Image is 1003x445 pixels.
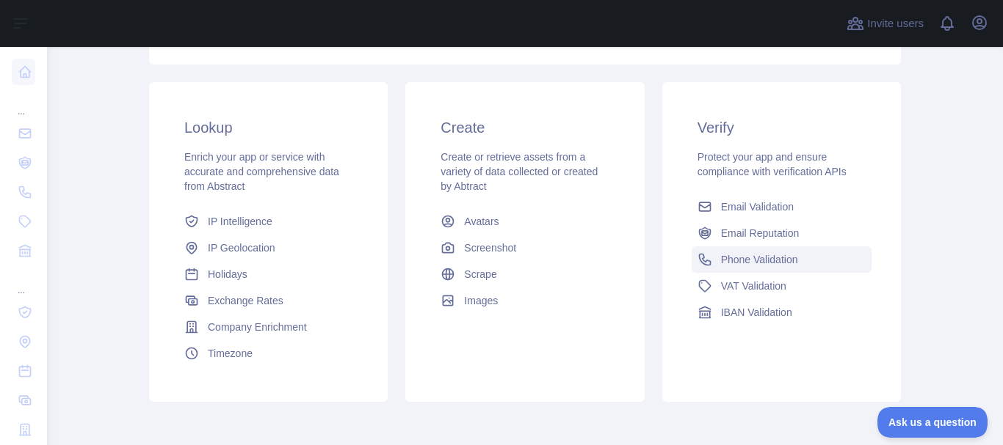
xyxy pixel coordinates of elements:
[178,235,358,261] a: IP Geolocation
[12,88,35,117] div: ...
[692,246,872,273] a: Phone Validation
[692,299,872,326] a: IBAN Validation
[692,220,872,246] a: Email Reputation
[464,293,498,308] span: Images
[178,340,358,367] a: Timezone
[435,287,615,314] a: Images
[208,267,247,282] span: Holidays
[435,208,615,235] a: Avatars
[464,214,499,229] span: Avatars
[184,151,339,192] span: Enrich your app or service with accurate and comprehensive data from Abstract
[435,235,615,261] a: Screenshot
[464,240,516,255] span: Screenshot
[692,273,872,299] a: VAT Validation
[721,305,792,320] span: IBAN Validation
[184,117,352,138] h3: Lookup
[721,252,798,267] span: Phone Validation
[441,151,598,192] span: Create or retrieve assets from a variety of data collected or created by Abtract
[208,240,275,255] span: IP Geolocation
[178,287,358,314] a: Exchange Rates
[208,214,272,229] span: IP Intelligence
[178,208,358,235] a: IP Intelligence
[464,267,496,282] span: Scrape
[721,279,786,293] span: VAT Validation
[435,261,615,287] a: Scrape
[698,151,847,177] span: Protect your app and ensure compliance with verification APIs
[441,117,609,138] h3: Create
[698,117,866,138] h3: Verify
[208,320,307,334] span: Company Enrichment
[12,267,35,296] div: ...
[721,226,800,240] span: Email Reputation
[208,346,253,361] span: Timezone
[208,293,283,308] span: Exchange Rates
[692,194,872,220] a: Email Validation
[844,12,927,35] button: Invite users
[877,407,988,438] iframe: Toggle Customer Support
[178,261,358,287] a: Holidays
[721,199,794,214] span: Email Validation
[867,15,924,32] span: Invite users
[178,314,358,340] a: Company Enrichment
